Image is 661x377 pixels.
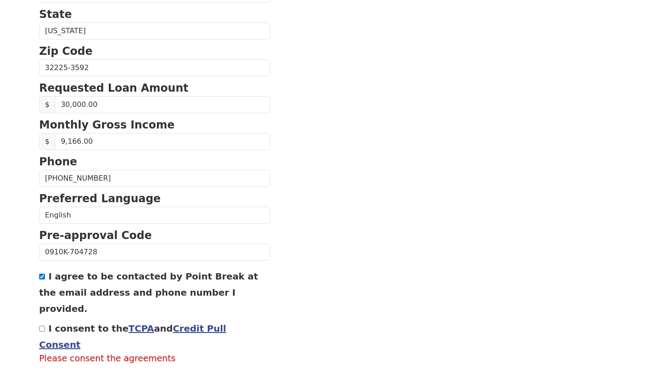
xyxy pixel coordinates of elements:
span: $ [39,96,55,113]
strong: State [39,8,72,21]
a: TCPA [129,323,154,334]
span: $ [39,133,55,150]
p: Monthly Gross Income [39,117,270,133]
input: Requested Loan Amount [55,96,270,113]
input: Pre-approval Code [39,244,270,261]
input: Monthly Gross Income [55,133,270,150]
strong: Zip Code [39,45,93,58]
label: I agree to be contacted by Point Break at the email address and phone number I provided. [39,271,258,314]
strong: Phone [39,155,77,168]
label: I consent to the and [39,323,226,350]
input: Phone [39,170,270,187]
strong: Pre-approval Code [39,229,152,242]
label: Please consent the agreements [39,352,270,365]
a: Credit Pull Consent [39,323,226,350]
strong: Preferred Language [39,192,161,205]
strong: Requested Loan Amount [39,82,188,94]
input: Zip Code [39,59,270,76]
